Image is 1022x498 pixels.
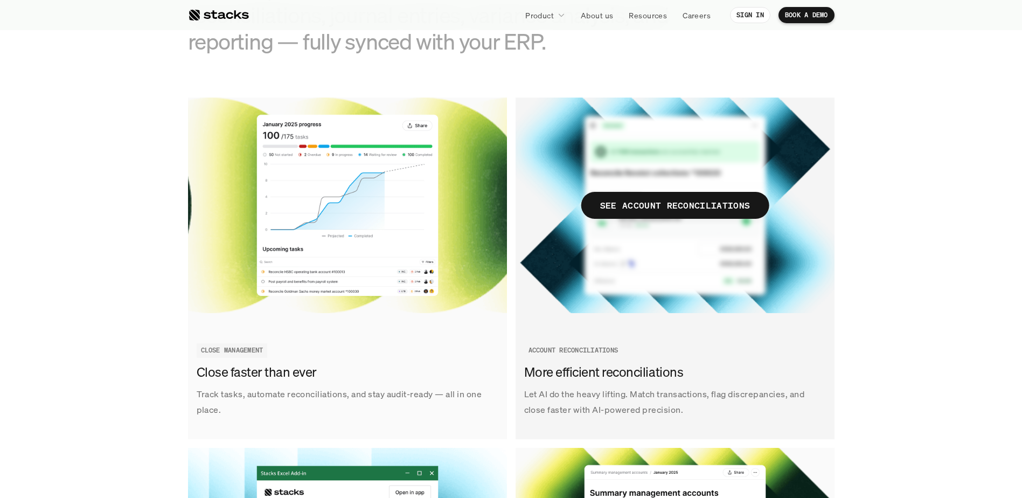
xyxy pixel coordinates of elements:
h3: More efficient reconciliations [524,363,821,382]
h3: Close faster than ever [197,363,493,382]
a: Resources [622,5,673,25]
span: SEE ACCOUNT RECONCILIATIONS [581,192,769,219]
p: Resources [629,10,667,21]
p: About us [581,10,613,21]
p: SEE ACCOUNT RECONCILIATIONS [600,198,750,213]
a: Track tasks, automate reconciliations, and stay audit-ready — all in one place.Close faster than ... [188,98,507,439]
a: BOOK A DEMO [778,7,835,23]
a: Privacy Policy [127,250,175,257]
a: SIGN IN [730,7,770,23]
h2: ACCOUNT RECONCILIATIONS [529,347,618,354]
a: About us [574,5,620,25]
p: Track tasks, automate reconciliations, and stay audit-ready — all in one place. [197,386,498,418]
p: BOOK A DEMO [785,11,828,19]
p: Product [525,10,554,21]
a: Careers [676,5,717,25]
a: SEE ACCOUNT RECONCILIATIONSLet AI do the heavy lifting. Match transactions, flag discrepancies, a... [516,98,835,439]
h2: CLOSE MANAGEMENT [201,347,263,354]
p: Let AI do the heavy lifting. Match transactions, flag discrepancies, and close faster with AI-pow... [524,386,826,418]
p: SIGN IN [736,11,764,19]
p: Careers [683,10,711,21]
